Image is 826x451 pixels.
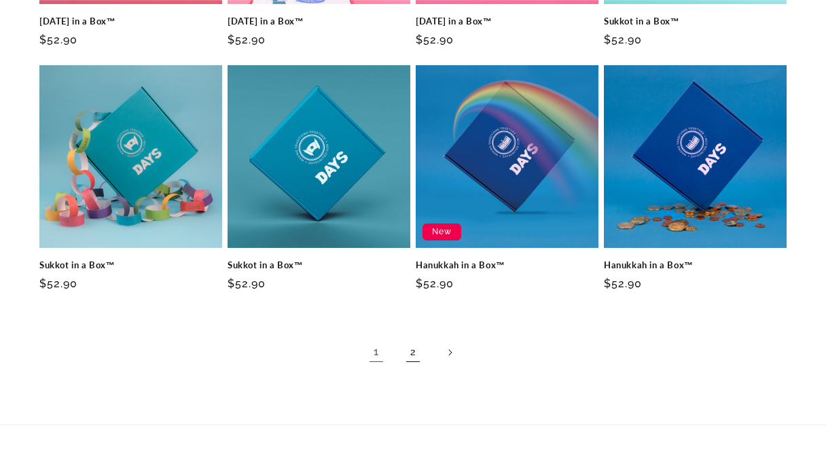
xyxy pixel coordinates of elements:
[604,16,787,27] a: Sukkot in a Box™
[39,259,222,271] a: Sukkot in a Box™
[39,16,222,27] a: [DATE] in a Box™
[228,16,410,27] a: [DATE] in a Box™
[604,259,787,271] a: Hanukkah in a Box™
[416,259,598,271] a: Hanukkah in a Box™
[228,259,410,271] a: Sukkot in a Box™
[39,338,787,367] nav: Pagination
[416,16,598,27] a: [DATE] in a Box™
[435,338,465,367] a: Next page
[361,338,391,367] a: Page 1
[398,338,428,367] a: Page 2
